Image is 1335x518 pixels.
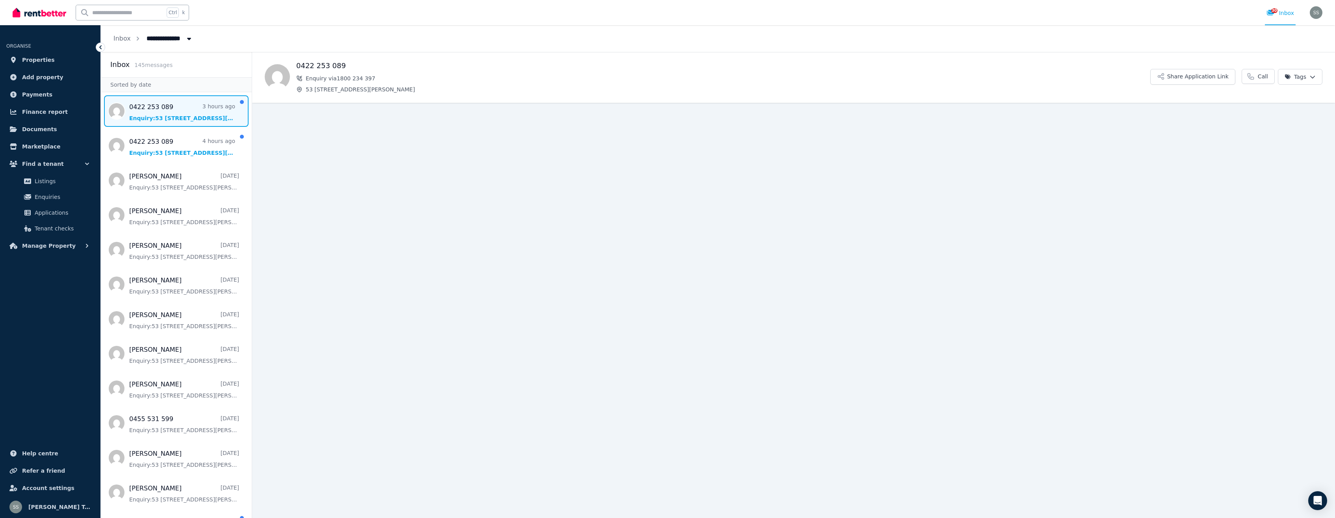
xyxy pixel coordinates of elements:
[22,90,52,99] span: Payments
[13,7,66,19] img: RentBetter
[22,72,63,82] span: Add property
[1258,72,1268,80] span: Call
[134,62,173,68] span: 145 message s
[1285,73,1306,81] span: Tags
[1271,8,1277,13] span: 30
[6,52,94,68] a: Properties
[9,189,91,205] a: Enquiries
[129,276,239,295] a: [PERSON_NAME][DATE]Enquiry:53 [STREET_ADDRESS][PERSON_NAME].
[101,77,252,92] div: Sorted by date
[306,85,1150,93] span: 53 [STREET_ADDRESS][PERSON_NAME]
[22,466,65,475] span: Refer a friend
[129,345,239,365] a: [PERSON_NAME][DATE]Enquiry:53 [STREET_ADDRESS][PERSON_NAME].
[6,156,94,172] button: Find a tenant
[22,483,74,493] span: Account settings
[129,484,239,503] a: [PERSON_NAME][DATE]Enquiry:53 [STREET_ADDRESS][PERSON_NAME].
[35,176,88,186] span: Listings
[182,9,185,16] span: k
[22,107,68,117] span: Finance report
[28,502,91,512] span: [PERSON_NAME] Total Real Estate
[110,59,130,70] h2: Inbox
[129,137,235,157] a: 0422 253 0894 hours agoEnquiry:53 [STREET_ADDRESS][PERSON_NAME].
[6,43,31,49] span: ORGANISE
[6,87,94,102] a: Payments
[1308,491,1327,510] div: Open Intercom Messenger
[1242,69,1275,84] a: Call
[129,102,235,122] a: 0422 253 0893 hours agoEnquiry:53 [STREET_ADDRESS][PERSON_NAME].
[9,501,22,513] img: Sue Seivers Total Real Estate
[6,139,94,154] a: Marketplace
[6,463,94,479] a: Refer a friend
[6,104,94,120] a: Finance report
[296,60,1150,71] h1: 0422 253 089
[129,172,239,191] a: [PERSON_NAME][DATE]Enquiry:53 [STREET_ADDRESS][PERSON_NAME].
[129,310,239,330] a: [PERSON_NAME][DATE]Enquiry:53 [STREET_ADDRESS][PERSON_NAME].
[6,69,94,85] a: Add property
[9,173,91,189] a: Listings
[1310,6,1322,19] img: Sue Seivers Total Real Estate
[22,449,58,458] span: Help centre
[35,208,88,217] span: Applications
[6,480,94,496] a: Account settings
[6,121,94,137] a: Documents
[35,192,88,202] span: Enquiries
[22,142,60,151] span: Marketplace
[6,446,94,461] a: Help centre
[129,241,239,261] a: [PERSON_NAME][DATE]Enquiry:53 [STREET_ADDRESS][PERSON_NAME].
[22,159,64,169] span: Find a tenant
[265,64,290,89] img: 0422 253 089
[9,205,91,221] a: Applications
[22,241,76,251] span: Manage Property
[306,74,1150,82] span: Enquiry via 1800 234 397
[6,238,94,254] button: Manage Property
[35,224,88,233] span: Tenant checks
[101,25,206,52] nav: Breadcrumb
[113,35,131,42] a: Inbox
[1278,69,1322,85] button: Tags
[22,55,55,65] span: Properties
[1266,9,1294,17] div: Inbox
[167,7,179,18] span: Ctrl
[129,449,239,469] a: [PERSON_NAME][DATE]Enquiry:53 [STREET_ADDRESS][PERSON_NAME].
[129,380,239,399] a: [PERSON_NAME][DATE]Enquiry:53 [STREET_ADDRESS][PERSON_NAME].
[129,414,239,434] a: 0455 531 599[DATE]Enquiry:53 [STREET_ADDRESS][PERSON_NAME].
[1150,69,1235,85] button: Share Application Link
[9,221,91,236] a: Tenant checks
[22,124,57,134] span: Documents
[129,206,239,226] a: [PERSON_NAME][DATE]Enquiry:53 [STREET_ADDRESS][PERSON_NAME].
